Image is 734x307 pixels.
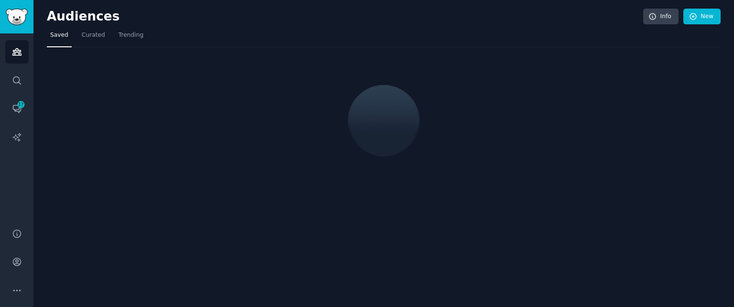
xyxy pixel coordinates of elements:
[50,31,68,40] span: Saved
[6,9,28,25] img: GummySearch logo
[47,9,643,24] h2: Audiences
[119,31,143,40] span: Trending
[115,28,147,47] a: Trending
[17,101,25,108] span: 17
[78,28,108,47] a: Curated
[683,9,721,25] a: New
[82,31,105,40] span: Curated
[5,97,29,120] a: 17
[47,28,72,47] a: Saved
[643,9,679,25] a: Info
